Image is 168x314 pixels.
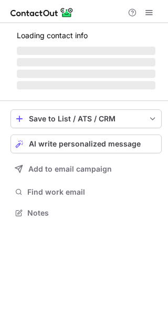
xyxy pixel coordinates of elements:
div: Save to List / ATS / CRM [29,115,143,123]
button: Find work email [10,185,162,199]
span: AI write personalized message [29,140,141,148]
button: AI write personalized message [10,134,162,153]
span: ‌ [17,81,155,89]
span: Notes [27,208,157,218]
span: ‌ [17,47,155,55]
span: ‌ [17,58,155,66]
button: Add to email campaign [10,160,162,178]
img: ContactOut v5.3.10 [10,6,73,19]
button: Notes [10,206,162,220]
span: ‌ [17,70,155,78]
span: Add to email campaign [28,165,112,173]
button: save-profile-one-click [10,109,162,128]
span: Find work email [27,187,157,197]
p: Loading contact info [17,31,155,40]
